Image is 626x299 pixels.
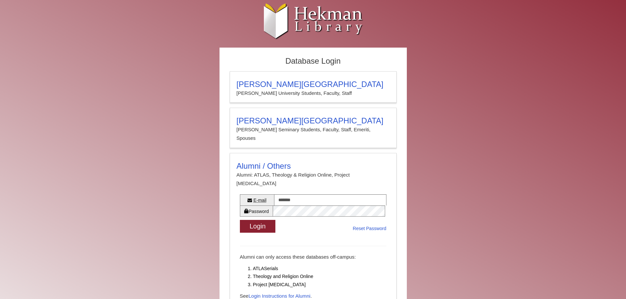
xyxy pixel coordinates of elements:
[240,205,273,217] label: Password
[240,220,276,233] button: Login
[237,161,390,171] h3: Alumni / Others
[237,161,390,188] summary: Alumni / OthersAlumni: ATLAS, Theology & Religion Online, Project [MEDICAL_DATA]
[240,253,386,261] p: Alumni can only access these databases off-campus:
[248,293,310,299] a: Login Instructions for Alumni
[230,71,397,103] a: [PERSON_NAME][GEOGRAPHIC_DATA][PERSON_NAME] University Students, Faculty, Staff
[253,265,386,273] li: ATLASerials
[226,54,400,68] h2: Database Login
[237,89,390,97] p: [PERSON_NAME] University Students, Faculty, Staff
[253,198,267,203] abbr: E-mail or username
[237,80,390,89] h3: [PERSON_NAME][GEOGRAPHIC_DATA]
[253,272,386,281] li: Theology and Religion Online
[253,281,386,289] li: Project [MEDICAL_DATA]
[237,171,390,188] p: Alumni: ATLAS, Theology & Religion Online, Project [MEDICAL_DATA]
[237,125,390,143] p: [PERSON_NAME] Seminary Students, Faculty, Staff, Emeriti, Spouses
[237,116,390,125] h3: [PERSON_NAME][GEOGRAPHIC_DATA]
[230,108,397,148] a: [PERSON_NAME][GEOGRAPHIC_DATA][PERSON_NAME] Seminary Students, Faculty, Staff, Emeriti, Spouses
[353,224,386,233] a: Reset Password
